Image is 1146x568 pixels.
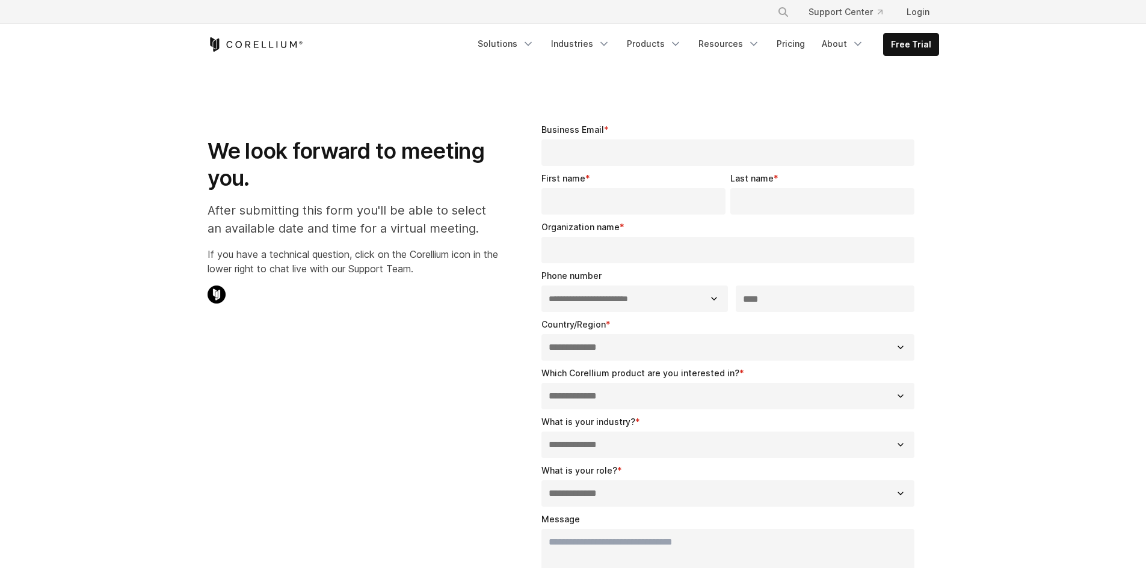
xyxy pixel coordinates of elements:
span: Business Email [541,124,604,135]
span: Message [541,514,580,524]
span: Organization name [541,222,620,232]
div: Navigation Menu [470,33,939,56]
a: About [815,33,871,55]
button: Search [772,1,794,23]
a: Login [897,1,939,23]
p: After submitting this form you'll be able to select an available date and time for a virtual meet... [208,201,498,237]
p: If you have a technical question, click on the Corellium icon in the lower right to chat live wit... [208,247,498,276]
a: Industries [544,33,617,55]
a: Resources [691,33,767,55]
span: Last name [730,173,774,183]
a: Free Trial [884,34,938,55]
span: First name [541,173,585,183]
span: Which Corellium product are you interested in? [541,368,739,378]
span: Phone number [541,270,602,281]
span: What is your industry? [541,417,635,427]
span: What is your role? [541,465,617,475]
img: Corellium Chat Icon [208,286,226,304]
a: Products [620,33,689,55]
span: Country/Region [541,319,606,329]
h1: We look forward to meeting you. [208,138,498,192]
a: Solutions [470,33,541,55]
a: Support Center [799,1,892,23]
a: Pricing [769,33,812,55]
div: Navigation Menu [763,1,939,23]
a: Corellium Home [208,37,303,52]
